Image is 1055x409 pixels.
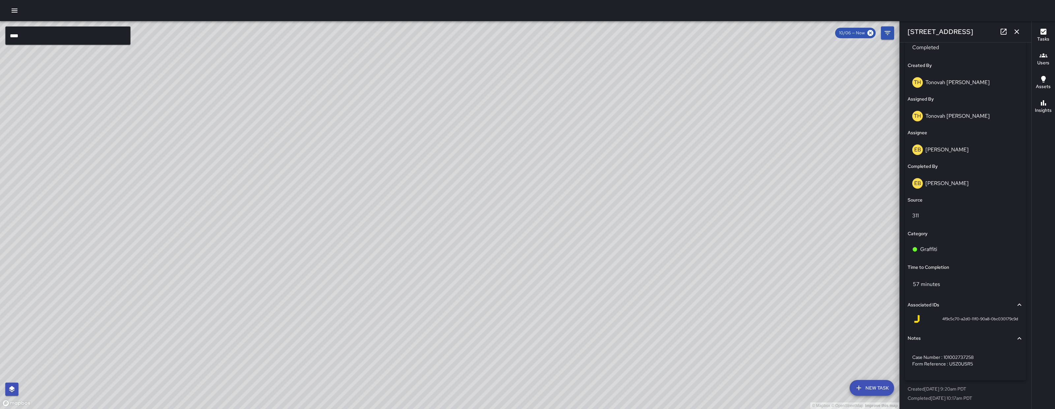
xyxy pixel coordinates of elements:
h6: Notes [908,335,921,342]
p: TH [914,79,921,86]
h6: Tasks [1037,36,1049,43]
h6: Assets [1036,83,1051,90]
p: TH [914,112,921,120]
button: Associated IDs [908,298,1023,313]
h6: Insights [1035,107,1052,114]
h6: Category [908,230,927,237]
h6: Users [1037,59,1049,67]
p: Tonovah [PERSON_NAME] [925,112,990,119]
p: Created [DATE] 9:20am PDT [908,386,1023,392]
p: Tonovah [PERSON_NAME] [925,79,990,86]
p: [PERSON_NAME] [925,180,969,187]
h6: [STREET_ADDRESS] [908,26,973,37]
button: Notes [908,331,1023,346]
h6: Completed By [908,163,938,170]
div: 10/06 — Now [835,28,876,38]
p: EB [914,146,921,154]
p: Completed [DATE] 10:17am PDT [908,395,1023,401]
button: Insights [1032,95,1055,119]
h6: Created By [908,62,932,69]
p: 57 minutes [913,281,940,288]
p: [PERSON_NAME] [925,146,969,153]
h6: Assigned By [908,96,934,103]
p: Graffiti [920,245,937,253]
button: Assets [1032,71,1055,95]
span: 4f9c5c70-a2d0-11f0-90a8-0bc030179c9d [942,316,1018,323]
h6: Assignee [908,129,927,137]
h6: Source [908,197,922,204]
button: Filters [881,26,894,40]
p: EB [914,179,921,187]
h6: Time to Completion [908,264,949,271]
p: 311 [912,212,1019,220]
button: New Task [850,380,894,396]
button: Tasks [1032,24,1055,47]
span: 10/06 — Now [835,30,869,36]
h6: Associated IDs [908,301,939,309]
button: Users [1032,47,1055,71]
p: Case Number : 101002737258 Form Reference : USZ0USR5 [912,354,1019,367]
p: Completed [912,44,1019,51]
